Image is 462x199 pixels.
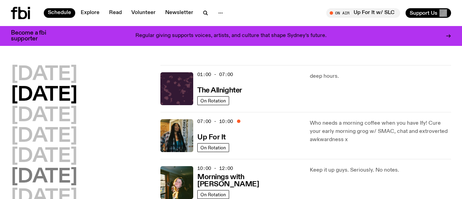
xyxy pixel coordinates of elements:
[127,8,160,18] a: Volunteer
[406,8,451,18] button: Support Us
[11,65,77,84] button: [DATE]
[197,86,242,94] a: The Allnighter
[160,166,193,199] img: Freya smiles coyly as she poses for the image.
[197,134,226,141] h3: Up For It
[197,172,302,188] a: Mornings with [PERSON_NAME]
[197,190,229,199] a: On Rotation
[77,8,104,18] a: Explore
[11,127,77,146] button: [DATE]
[197,118,233,125] span: 07:00 - 10:00
[160,119,193,152] img: Ify - a Brown Skin girl with black braided twists, looking up to the side with her tongue stickin...
[200,98,226,103] span: On Rotation
[197,174,302,188] h3: Mornings with [PERSON_NAME]
[326,8,400,18] button: On AirUp For It w/ SLC
[197,96,229,105] a: On Rotation
[310,166,451,174] p: Keep it up guys. Seriously. No notes.
[200,192,226,197] span: On Rotation
[197,133,226,141] a: Up For It
[197,71,233,78] span: 01:00 - 07:00
[197,87,242,94] h3: The Allnighter
[135,33,327,39] p: Regular giving supports voices, artists, and culture that shape Sydney’s future.
[11,167,77,187] button: [DATE]
[310,119,451,144] p: Who needs a morning coffee when you have Ify! Cure your early morning grog w/ SMAC, chat and extr...
[11,86,77,105] button: [DATE]
[200,145,226,150] span: On Rotation
[197,143,229,152] a: On Rotation
[197,165,233,172] span: 10:00 - 12:00
[44,8,75,18] a: Schedule
[105,8,126,18] a: Read
[310,72,451,80] p: deep hours.
[410,10,437,16] span: Support Us
[11,106,77,125] button: [DATE]
[161,8,197,18] a: Newsletter
[11,30,55,42] h3: Become a fbi supporter
[11,147,77,166] button: [DATE]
